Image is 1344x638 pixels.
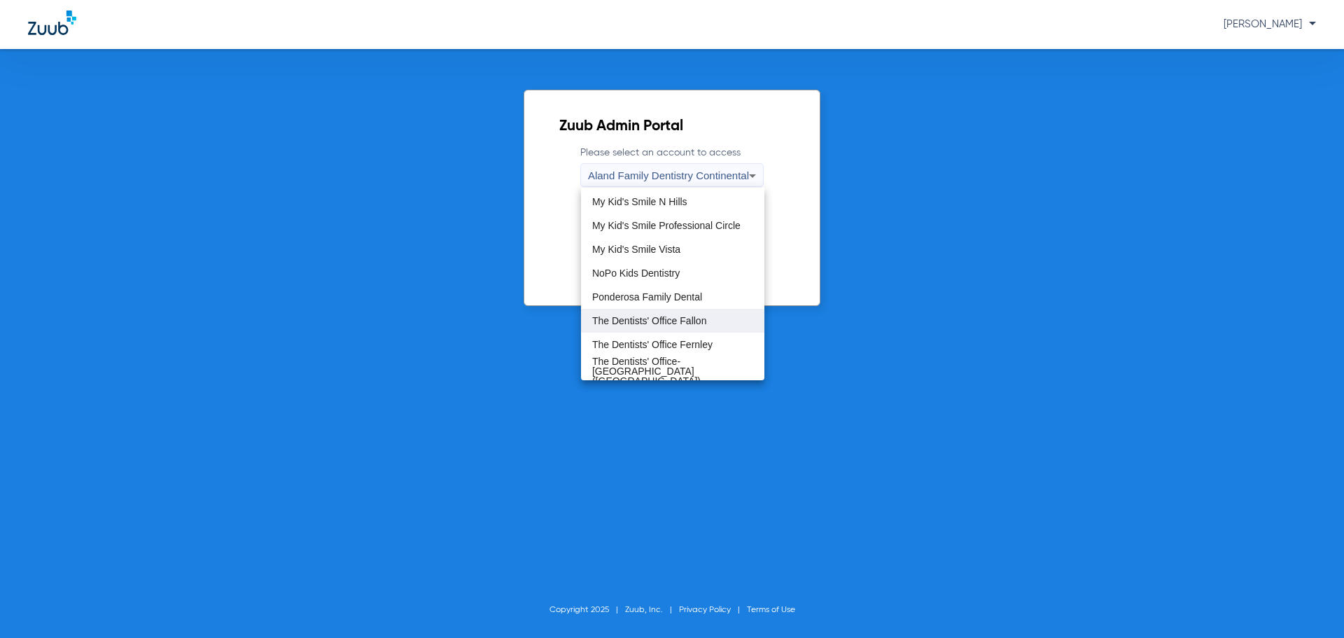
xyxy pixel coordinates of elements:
[592,316,706,326] span: The Dentists' Office Fallon
[592,292,702,302] span: Ponderosa Family Dental
[592,197,687,207] span: My Kid's Smile N Hills
[592,268,680,278] span: NoPo Kids Dentistry
[592,244,680,254] span: My Kid's Smile Vista
[592,340,713,349] span: The Dentists' Office Fernley
[592,356,753,386] span: The Dentists' Office-[GEOGRAPHIC_DATA] ([GEOGRAPHIC_DATA])
[592,221,741,230] span: My Kid's Smile Professional Circle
